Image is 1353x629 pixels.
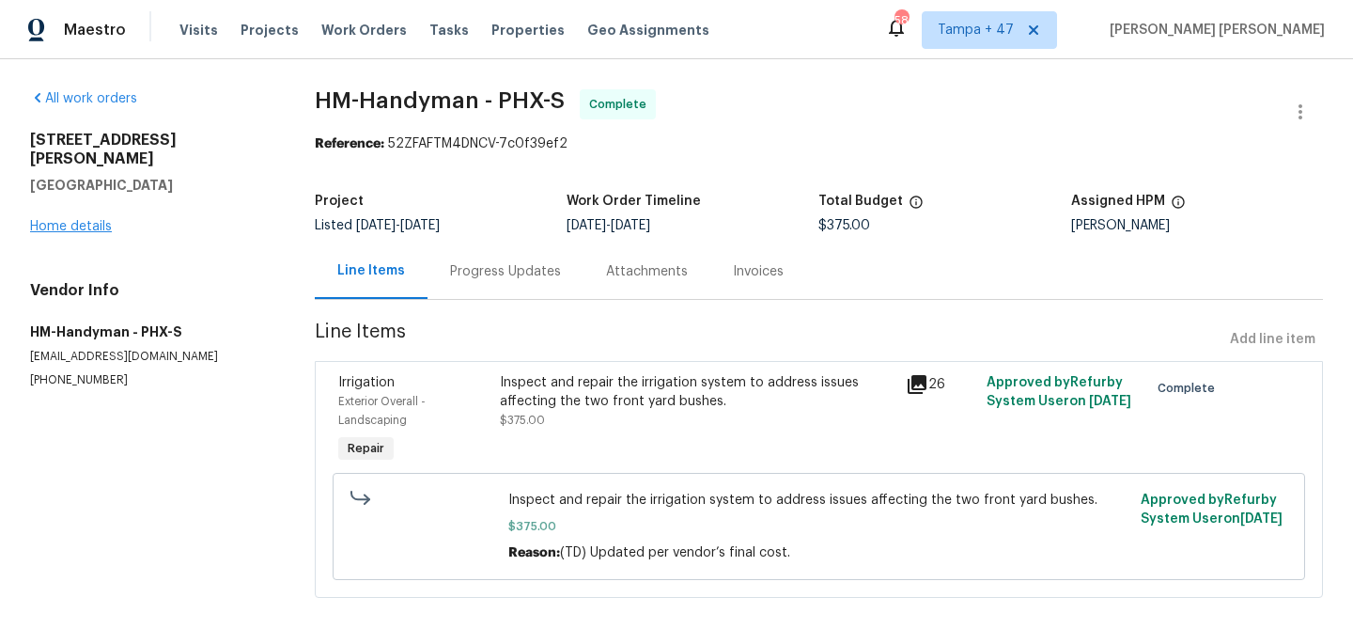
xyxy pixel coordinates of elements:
p: [PHONE_NUMBER] [30,372,270,388]
span: Work Orders [321,21,407,39]
span: - [567,219,650,232]
span: [PERSON_NAME] [PERSON_NAME] [1102,21,1325,39]
h5: HM-Handyman - PHX-S [30,322,270,341]
span: Inspect and repair the irrigation system to address issues affecting the two front yard bushes. [508,491,1129,510]
span: [DATE] [611,219,650,232]
h5: [GEOGRAPHIC_DATA] [30,176,270,195]
p: [EMAIL_ADDRESS][DOMAIN_NAME] [30,349,270,365]
div: Invoices [733,262,784,281]
span: Properties [491,21,565,39]
span: Reason: [508,546,560,559]
div: [PERSON_NAME] [1071,219,1323,232]
span: Geo Assignments [587,21,709,39]
span: [DATE] [1089,395,1131,408]
span: [DATE] [400,219,440,232]
a: All work orders [30,92,137,105]
span: Complete [589,95,654,114]
span: Visits [179,21,218,39]
span: The hpm assigned to this work order. [1171,195,1186,219]
h5: Assigned HPM [1071,195,1165,208]
span: Approved by Refurby System User on [987,376,1131,408]
span: (TD) Updated per vendor’s final cost. [560,546,790,559]
span: Tasks [429,24,469,37]
span: The total cost of line items that have been proposed by Opendoor. This sum includes line items th... [909,195,924,219]
div: 589 [894,11,908,30]
span: Projects [241,21,299,39]
span: Repair [340,439,392,458]
h2: [STREET_ADDRESS][PERSON_NAME] [30,131,270,168]
div: 52ZFAFTM4DNCV-7c0f39ef2 [315,134,1323,153]
span: Listed [315,219,440,232]
span: Exterior Overall - Landscaping [338,396,426,426]
h5: Total Budget [818,195,903,208]
span: [DATE] [356,219,396,232]
div: Inspect and repair the irrigation system to address issues affecting the two front yard bushes. [500,373,894,411]
span: - [356,219,440,232]
span: Maestro [64,21,126,39]
span: [DATE] [1240,512,1283,526]
span: Approved by Refurby System User on [1141,494,1283,526]
span: HM-Handyman - PHX-S [315,89,565,112]
b: Reference: [315,137,384,150]
span: $375.00 [508,517,1129,536]
span: Tampa + 47 [938,21,1014,39]
span: $375.00 [500,415,545,426]
h5: Work Order Timeline [567,195,701,208]
span: Line Items [315,322,1222,357]
span: Irrigation [338,376,395,389]
div: Progress Updates [450,262,561,281]
h5: Project [315,195,364,208]
span: $375.00 [818,219,870,232]
div: Attachments [606,262,688,281]
a: Home details [30,220,112,233]
span: [DATE] [567,219,606,232]
div: 26 [906,373,975,396]
span: Complete [1158,379,1222,398]
div: Line Items [337,261,405,280]
h4: Vendor Info [30,281,270,300]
